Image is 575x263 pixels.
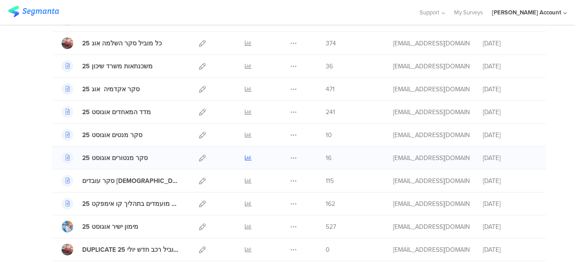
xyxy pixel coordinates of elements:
div: [DATE] [483,85,537,94]
div: משכנתאות משרד שיכון 25 [82,62,153,71]
div: afkar2005@gmail.com [393,199,469,209]
div: סקר מנטורים אוגוסט 25 [82,153,148,163]
a: מימון ישיר אוגוסט 25 [62,221,138,232]
span: 374 [326,39,336,48]
div: DUPLICATE כל מוביל רכב חדש יולי 25 [82,245,179,254]
a: סקר מנטים אוגוסט 25 [62,129,142,141]
img: segmanta logo [8,6,59,17]
a: סקר מנטורים אוגוסט 25 [62,152,148,164]
a: מדד המאחדים אוגוסט 25 [62,106,151,118]
span: 162 [326,199,335,209]
div: [DATE] [483,153,537,163]
a: משכנתאות משרד שיכון 25 [62,60,153,72]
div: סקר מועמדים בתהליך קו אימפקט 25 [82,199,179,209]
div: afkar2005@gmail.com [393,245,469,254]
div: סקר אקדמיה אוג 25 [82,85,140,94]
span: 241 [326,107,335,117]
div: afkar2005@gmail.com [393,85,469,94]
div: afkar2005@gmail.com [393,39,469,48]
div: מימון ישיר אוגוסט 25 [82,222,138,232]
div: [PERSON_NAME] Account [492,8,561,17]
div: כל מוביל סקר השלמה אוג 25 [82,39,162,48]
div: afkar2005@gmail.com [393,222,469,232]
div: [DATE] [483,245,537,254]
a: סקר מועמדים בתהליך קו אימפקט 25 [62,198,179,210]
div: afkar2005@gmail.com [393,153,469,163]
div: afkar2005@gmail.com [393,107,469,117]
span: 115 [326,176,334,186]
div: [DATE] [483,107,537,117]
div: מדד המאחדים אוגוסט 25 [82,107,151,117]
a: סקר עובדים [DEMOGRAPHIC_DATA] שהושמו אוגוסט 25 [62,175,179,187]
span: 16 [326,153,332,163]
span: 10 [326,130,332,140]
div: [DATE] [483,39,537,48]
span: 527 [326,222,336,232]
div: סקר מנטים אוגוסט 25 [82,130,142,140]
div: [DATE] [483,62,537,71]
a: DUPLICATE כל מוביל רכב חדש יולי 25 [62,244,179,255]
div: afkar2005@gmail.com [393,62,469,71]
span: 471 [326,85,335,94]
div: [DATE] [483,176,537,186]
span: 36 [326,62,333,71]
a: כל מוביל סקר השלמה אוג 25 [62,37,162,49]
div: סקר עובדים ערבים שהושמו אוגוסט 25 [82,176,179,186]
span: 0 [326,245,330,254]
div: [DATE] [483,199,537,209]
div: afkar2005@gmail.com [393,176,469,186]
a: סקר אקדמיה אוג 25 [62,83,140,95]
div: [DATE] [483,222,537,232]
span: Support [420,8,439,17]
div: afkar2005@gmail.com [393,130,469,140]
div: [DATE] [483,130,537,140]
